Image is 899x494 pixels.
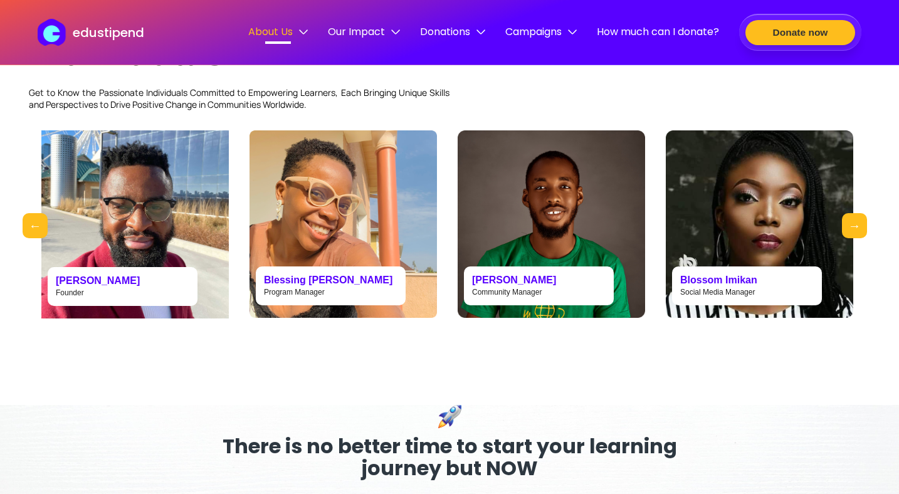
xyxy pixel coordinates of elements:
span: Donations [420,24,485,39]
h1: There is no better time to start your learning journey but NOW [192,435,707,479]
span: How much can I donate? [597,24,719,39]
p: Blossom Imikan [680,275,814,286]
img: down [568,28,577,36]
img: Blossom Imikan [666,130,853,318]
span: Our Impact [328,24,400,39]
img: edustipend logo [38,19,71,46]
p: edustipend [73,23,144,42]
img: Joshua Alhassan [458,130,645,318]
small: Founder [56,288,84,297]
img: Uduak Obong-Eren [41,130,229,318]
img: down [299,28,308,36]
a: Donate now [739,14,861,51]
button: Next [842,213,867,238]
p: [PERSON_NAME] [56,275,189,286]
img: down [391,28,400,36]
span: Campaigns [505,24,577,39]
small: Social Media Manager [680,288,755,297]
span: About Us [248,24,308,39]
button: Donate now [745,20,855,45]
p: [PERSON_NAME] [472,275,606,286]
a: How much can I donate? [597,24,719,41]
img: rocket_emoji [438,404,462,429]
p: Get to Know the Passionate Individuals Committed to Empowering Learners, Each Bringing Unique Ski... [29,87,450,110]
small: Community Manager [472,288,542,297]
img: Blessing Akpan [250,130,437,318]
img: down [476,28,485,36]
button: Previous [23,213,48,238]
p: Blessing [PERSON_NAME] [264,275,397,286]
small: Program Manager [264,288,325,297]
a: edustipend logoedustipend [38,19,144,46]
